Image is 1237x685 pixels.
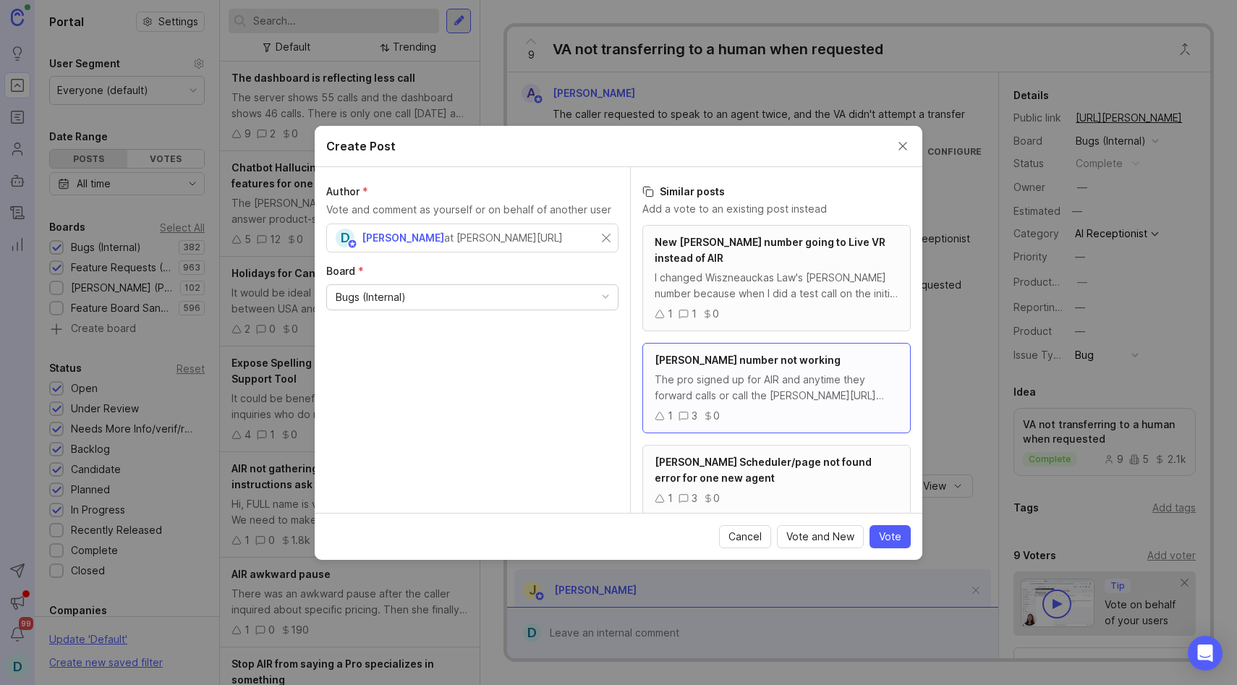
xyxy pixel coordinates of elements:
[728,529,762,544] span: Cancel
[444,230,563,246] div: at [PERSON_NAME][URL]
[692,306,697,322] div: 1
[655,270,898,302] div: I changed Wiszneauckas Law's [PERSON_NAME] number because when I did a test call on the initial n...
[713,490,720,506] div: 0
[668,408,673,424] div: 1
[786,529,854,544] span: Vote and New
[347,238,358,249] img: member badge
[895,138,911,154] button: Close create post modal
[642,202,911,216] p: Add a vote to an existing post instead
[713,408,720,424] div: 0
[336,229,354,247] div: D
[642,343,911,433] a: [PERSON_NAME] number not workingThe pro signed up for AIR and anytime they forward calls or call ...
[336,289,406,305] div: Bugs (Internal)
[879,529,901,544] span: Vote
[777,525,864,548] button: Vote and New
[1188,636,1223,671] div: Open Intercom Messenger
[362,231,444,244] span: [PERSON_NAME]
[642,445,911,516] a: [PERSON_NAME] Scheduler/page not found error for one new agent130
[642,184,911,199] h3: Similar posts
[655,354,841,366] span: [PERSON_NAME] number not working
[719,525,771,548] button: Cancel
[692,490,697,506] div: 3
[692,408,697,424] div: 3
[655,456,872,484] span: [PERSON_NAME] Scheduler/page not found error for one new agent
[642,225,911,331] a: New [PERSON_NAME] number going to Live VR instead of AIRI changed Wiszneauckas Law's [PERSON_NAME...
[326,202,618,218] p: Vote and comment as yourself or on behalf of another user
[326,265,364,277] span: Board (required)
[326,137,396,155] h2: Create Post
[326,185,368,197] span: Author (required)
[713,306,719,322] div: 0
[655,236,885,264] span: New [PERSON_NAME] number going to Live VR instead of AIR
[668,306,673,322] div: 1
[870,525,911,548] button: Vote
[668,490,673,506] div: 1
[655,372,898,404] div: The pro signed up for AIR and anytime they forward calls or call the [PERSON_NAME][URL] assigned ...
